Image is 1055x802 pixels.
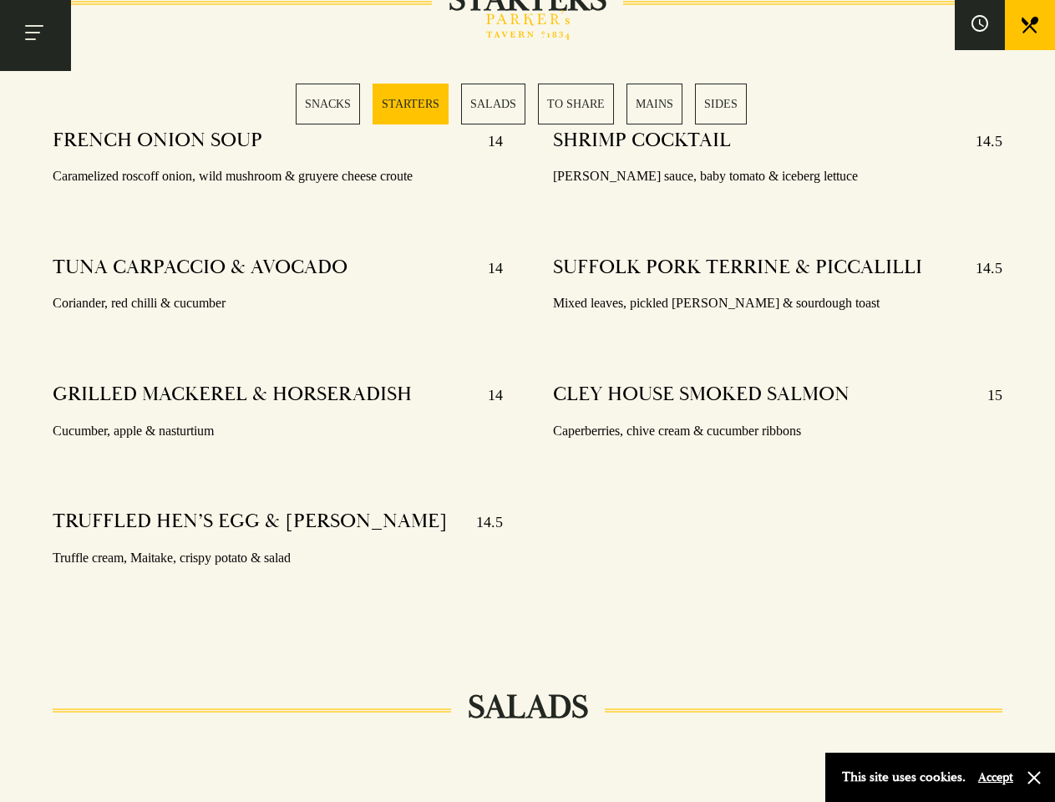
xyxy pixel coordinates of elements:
button: Close and accept [1026,769,1042,786]
h4: GRILLED MACKEREL & HORSERADISH [53,382,412,409]
p: [PERSON_NAME] sauce, baby tomato & iceberg lettuce [553,165,1002,189]
p: 14.5 [459,509,503,536]
p: 14 [471,382,503,409]
h2: SALADS [451,688,605,728]
p: Caperberries, chive cream & cucumber ribbons [553,419,1002,444]
p: 14.5 [959,255,1002,282]
p: 15 [971,382,1002,409]
p: Caramelized roscoff onion, wild mushroom & gruyere cheese croute [53,165,502,189]
h4: CLEY HOUSE SMOKED SALMON [553,382,850,409]
p: Coriander, red chilli & cucumber [53,292,502,316]
h4: TUNA CARPACCIO & AVOCADO [53,255,347,282]
p: This site uses cookies. [842,765,966,789]
a: 2 / 6 [373,84,449,124]
button: Accept [978,769,1013,785]
a: 6 / 6 [695,84,747,124]
p: Truffle cream, Maitake, crispy potato & salad [53,546,502,571]
h4: SUFFOLK PORK TERRINE & PICCALILLI [553,255,922,282]
a: 4 / 6 [538,84,614,124]
p: Mixed leaves, pickled [PERSON_NAME] & sourdough toast [553,292,1002,316]
a: 3 / 6 [461,84,525,124]
h4: TRUFFLED HEN’S EGG & [PERSON_NAME] [53,509,448,536]
a: 1 / 6 [296,84,360,124]
p: 14 [471,255,503,282]
a: 5 / 6 [626,84,682,124]
p: Cucumber, apple & nasturtium [53,419,502,444]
